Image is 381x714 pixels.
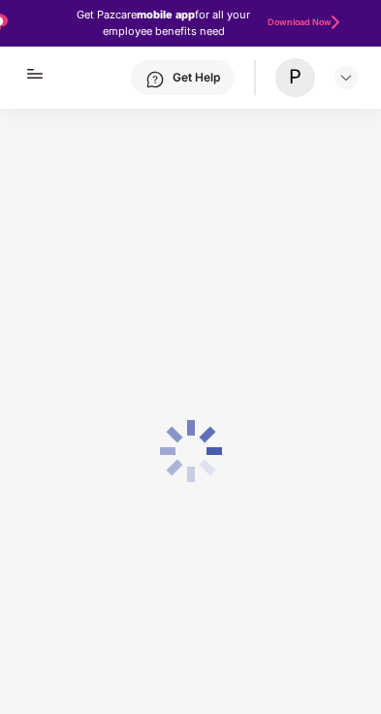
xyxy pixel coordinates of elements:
[137,8,195,21] strong: mobile app
[23,47,47,85] img: hamburger
[338,70,354,85] img: svg+xml;base64,PHN2ZyBpZD0iRHJvcGRvd24tMzJ4MzIiIHhtbG5zPSJodHRwOi8vd3d3LnczLm9yZy8yMDAwL3N2ZyIgd2...
[275,58,315,96] div: P
[332,14,339,31] img: Stroke
[173,70,220,85] div: Get Help
[145,70,165,89] img: svg+xml;base64,PHN2ZyBpZD0iSGVscC0zMngzMiIgeG1sbnM9Imh0dHA6Ly93d3cudzMub3JnLzIwMDAvc3ZnIiB3aWR0aD...
[69,7,258,41] div: Get Pazcare for all your employee benefits need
